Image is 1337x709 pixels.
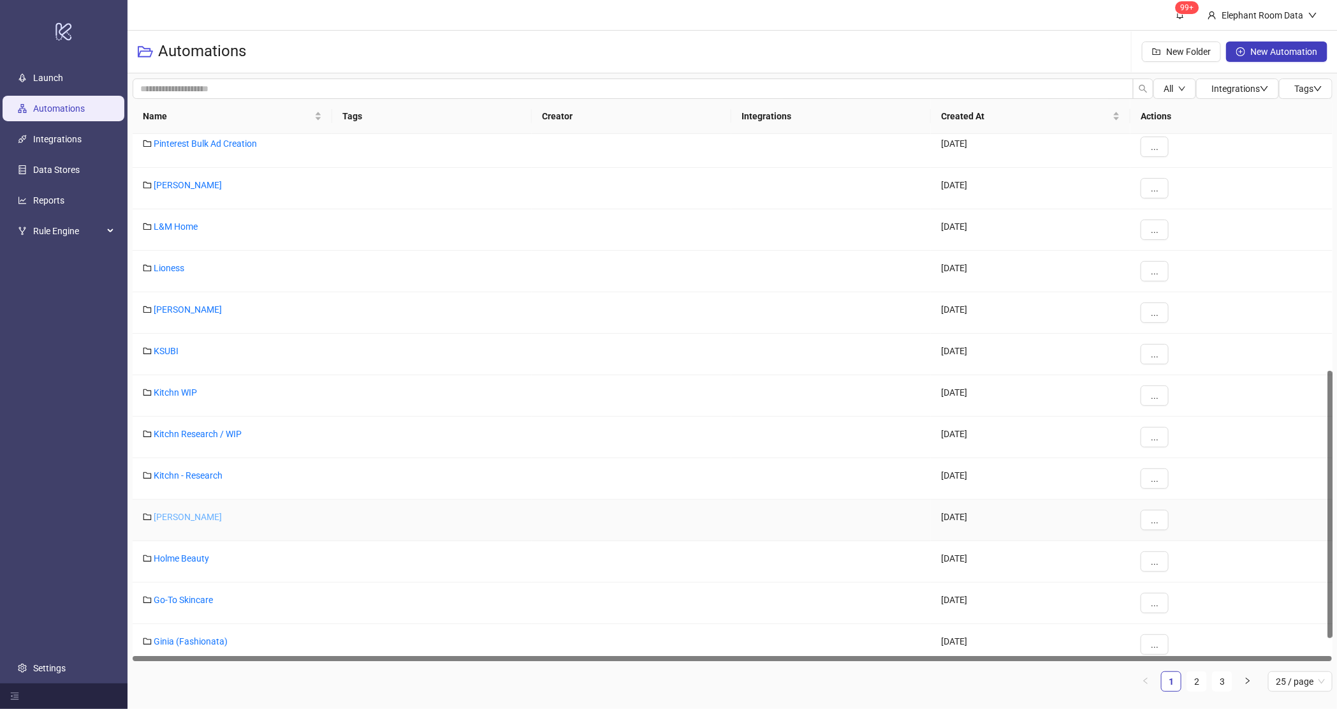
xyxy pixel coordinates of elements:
[1238,671,1258,692] li: Next Page
[1141,344,1169,364] button: ...
[1153,78,1196,99] button: Alldown
[1187,672,1206,691] a: 2
[1141,468,1169,489] button: ...
[154,636,228,646] a: Ginia (Fashionata)
[154,180,222,190] a: [PERSON_NAME]
[1151,391,1158,401] span: ...
[1141,385,1169,406] button: ...
[1141,593,1169,613] button: ...
[33,195,64,205] a: Reports
[1187,671,1207,692] li: 2
[1151,308,1158,318] span: ...
[154,387,197,398] a: Kitchn WIP
[143,595,152,604] span: folder
[1151,432,1158,442] span: ...
[1141,510,1169,530] button: ...
[1151,183,1158,193] span: ...
[143,554,152,563] span: folder
[931,209,1130,251] div: [DATE]
[1196,78,1279,99] button: Integrationsdown
[1141,220,1169,240] button: ...
[1211,84,1269,94] span: Integrations
[931,583,1130,624] div: [DATE]
[138,44,153,59] span: folder-open
[133,99,332,134] th: Name
[1162,672,1181,691] a: 1
[1151,142,1158,152] span: ...
[931,458,1130,500] div: [DATE]
[532,99,731,134] th: Creator
[154,221,198,232] a: L&M Home
[332,99,532,134] th: Tags
[1151,266,1158,276] span: ...
[1250,47,1317,57] span: New Automation
[1212,671,1232,692] li: 3
[154,470,223,481] a: Kitchn - Research
[1141,427,1169,447] button: ...
[143,471,152,480] span: folder
[1139,84,1148,93] span: search
[931,500,1130,541] div: [DATE]
[1279,78,1333,99] button: Tagsdown
[33,663,66,673] a: Settings
[154,263,184,273] a: Lioness
[33,165,80,175] a: Data Stores
[1141,137,1169,157] button: ...
[931,99,1130,134] th: Created At
[154,429,242,439] a: Kitchn Research / WIP
[1208,11,1216,20] span: user
[1130,99,1333,134] th: Actions
[154,304,222,315] a: [PERSON_NAME]
[1313,84,1322,93] span: down
[143,264,152,272] span: folder
[1161,671,1181,692] li: 1
[931,541,1130,583] div: [DATE]
[1151,515,1158,525] span: ...
[931,292,1130,334] div: [DATE]
[143,637,152,646] span: folder
[33,73,63,83] a: Launch
[143,305,152,314] span: folder
[18,227,27,235] span: fork
[143,429,152,438] span: folder
[1268,671,1333,692] div: Page Size
[1308,11,1317,20] span: down
[931,375,1130,417] div: [DATE]
[143,512,152,521] span: folder
[143,139,152,148] span: folder
[1238,671,1258,692] button: right
[1244,677,1252,685] span: right
[33,218,103,244] span: Rule Engine
[154,346,179,356] a: KSUBI
[931,168,1130,209] div: [DATE]
[931,126,1130,168] div: [DATE]
[1176,10,1185,19] span: bell
[10,692,19,701] span: menu-fold
[1151,598,1158,608] span: ...
[154,138,257,149] a: Pinterest Bulk Ad Creation
[1141,178,1169,198] button: ...
[143,109,312,123] span: Name
[1136,671,1156,692] button: left
[1151,556,1158,567] span: ...
[1213,672,1232,691] a: 3
[1141,261,1169,281] button: ...
[1276,672,1325,691] span: 25 / page
[143,388,152,397] span: folder
[1226,41,1327,62] button: New Automation
[1151,225,1158,235] span: ...
[33,134,82,144] a: Integrations
[143,181,152,190] span: folder
[1216,8,1308,22] div: Elephant Room Data
[1236,47,1245,56] span: plus-circle
[143,222,152,231] span: folder
[154,512,222,522] a: [PERSON_NAME]
[154,553,209,563] a: Holme Beauty
[1151,349,1158,359] span: ...
[1136,671,1156,692] li: Previous Page
[154,595,213,605] a: Go-To Skincare
[1142,41,1221,62] button: New Folder
[158,41,246,62] h3: Automations
[1151,639,1158,650] span: ...
[143,347,152,355] span: folder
